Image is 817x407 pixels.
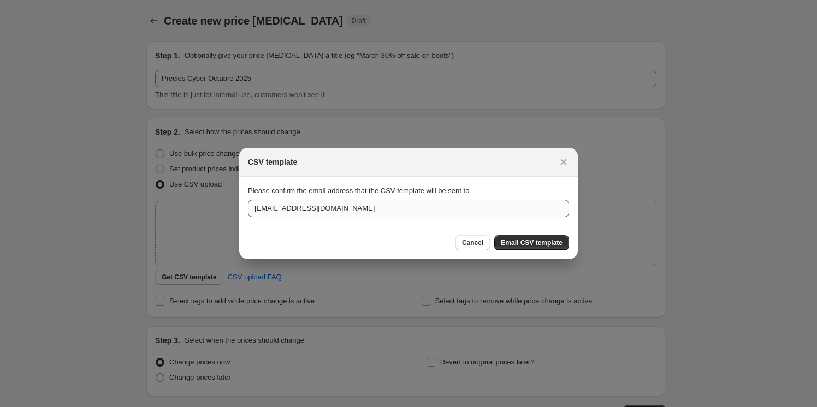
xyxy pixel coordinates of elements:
[494,235,569,250] button: Email CSV template
[248,187,469,195] span: Please confirm the email address that the CSV template will be sent to
[556,154,571,170] button: Close
[455,235,490,250] button: Cancel
[501,238,563,247] span: Email CSV template
[462,238,483,247] span: Cancel
[248,157,297,167] h2: CSV template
